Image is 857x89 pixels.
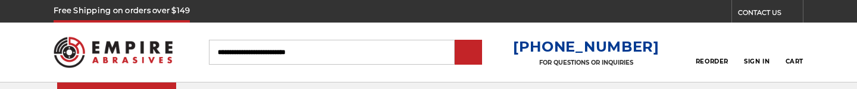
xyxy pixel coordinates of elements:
span: Sign In [744,58,770,65]
span: Cart [786,58,803,65]
input: Submit [456,41,480,65]
a: CONTACT US [738,6,803,23]
a: Reorder [696,39,728,65]
a: [PHONE_NUMBER] [513,38,659,55]
span: Reorder [696,58,728,65]
img: Empire Abrasives [54,29,173,75]
a: Cart [786,39,803,65]
p: FOR QUESTIONS OR INQUIRIES [513,59,659,66]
